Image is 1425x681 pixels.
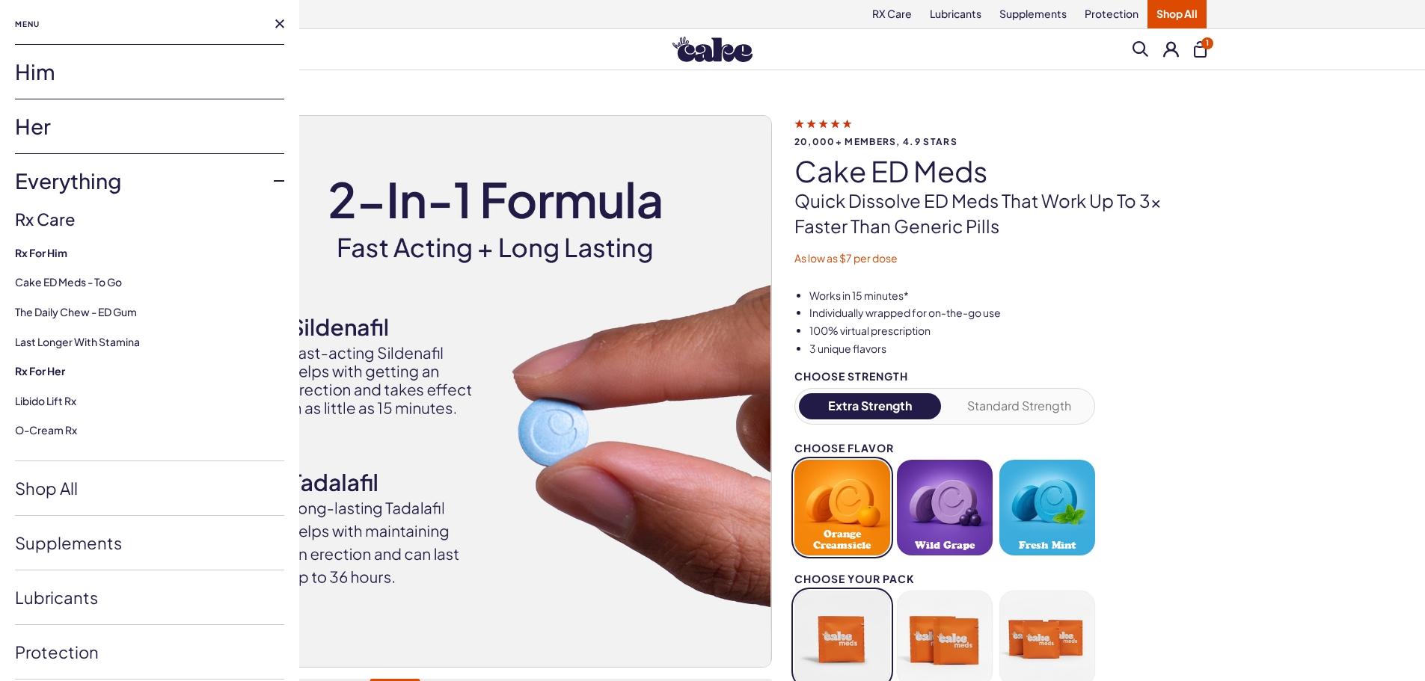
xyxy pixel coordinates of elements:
[1194,41,1207,58] button: 1
[915,540,975,551] span: Wild Grape
[15,15,40,33] span: Menu
[794,443,1095,454] div: Choose Flavor
[15,394,76,407] a: Libido Lift Rx
[794,137,1207,147] span: 20,000+ members, 4.9 stars
[799,393,942,419] button: Extra Strength
[794,251,1207,266] p: As low as $7 per dose
[15,570,284,624] a: Lubricants
[1019,540,1076,551] span: Fresh Mint
[15,275,122,289] a: Cake ED Meds - To Go
[15,305,137,318] a: The Daily Chew - ED Gum
[15,516,284,570] a: Supplements
[794,371,1095,382] div: Choose Strength
[15,364,284,379] a: Rx For Her
[799,529,886,551] span: Orange Creamsicle
[15,246,284,261] a: Rx For Him
[15,461,284,515] a: Shop All
[794,573,1095,585] div: Choose your pack
[15,45,284,99] a: Him
[794,117,1207,147] a: 20,000+ members, 4.9 stars
[809,306,1207,321] li: Individually wrapped for on-the-go use
[1201,37,1213,49] span: 1
[15,154,284,208] a: Everything
[809,324,1207,339] li: 100% virtual prescription
[15,335,140,348] a: Last Longer with Stamina
[220,116,771,667] img: Cake ED Meds
[672,37,753,62] img: Hello Cake
[948,393,1091,419] button: Standard Strength
[809,289,1207,303] li: Works in 15 minutes*
[794,188,1207,238] p: Quick dissolve ED Meds that work up to 3x faster than generic pills
[15,208,284,231] h3: Rx Care
[15,423,77,437] a: O-Cream Rx
[794,155,1207,187] h1: Cake ED Meds
[15,625,284,679] a: Protection
[809,342,1207,357] li: 3 unique flavors
[15,99,284,153] a: Her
